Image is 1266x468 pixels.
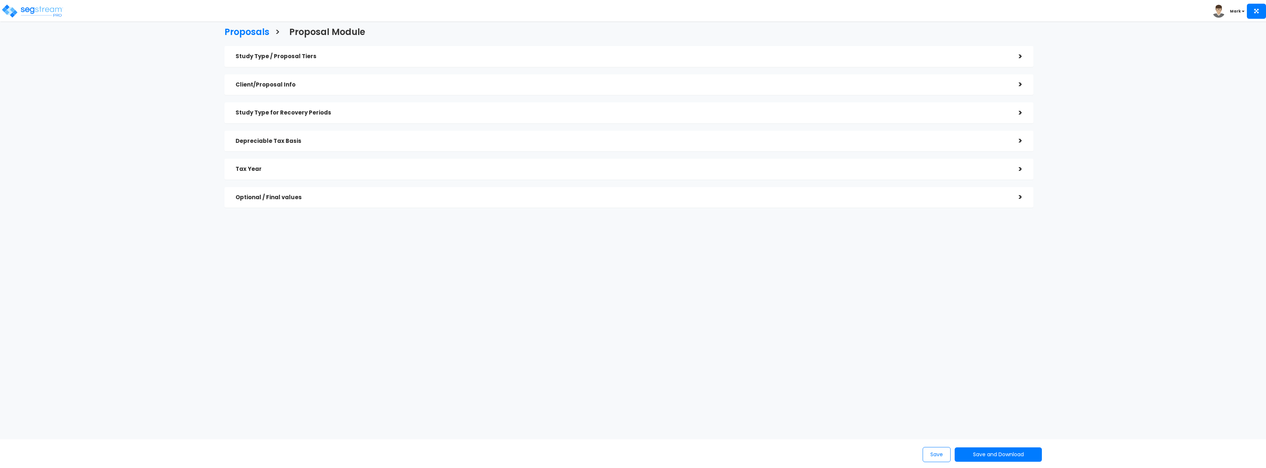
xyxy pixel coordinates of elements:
[1008,79,1022,90] div: >
[1,4,64,18] img: logo_pro_r.png
[923,447,951,462] button: Save
[1008,163,1022,175] div: >
[1008,107,1022,119] div: >
[289,27,365,39] h3: Proposal Module
[955,447,1042,462] button: Save and Download
[224,27,269,39] h3: Proposals
[236,138,1008,144] h5: Depreciable Tax Basis
[275,27,280,39] h3: >
[1008,191,1022,203] div: >
[1008,51,1022,62] div: >
[284,20,365,42] a: Proposal Module
[236,166,1008,172] h5: Tax Year
[219,20,269,42] a: Proposals
[236,53,1008,60] h5: Study Type / Proposal Tiers
[1212,5,1225,18] img: avatar.png
[1230,8,1241,14] b: Mark
[236,110,1008,116] h5: Study Type for Recovery Periods
[236,82,1008,88] h5: Client/Proposal Info
[1008,135,1022,147] div: >
[236,194,1008,201] h5: Optional / Final values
